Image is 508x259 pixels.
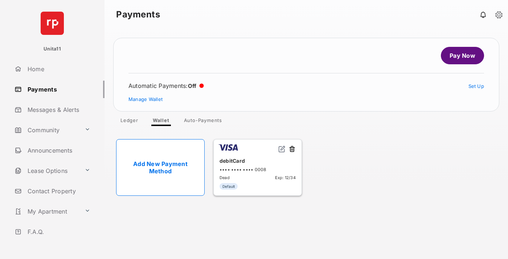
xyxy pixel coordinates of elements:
a: Add New Payment Method [116,139,205,196]
a: Set Up [468,83,484,89]
a: Lease Options [12,162,82,179]
a: Contact Property [12,182,105,200]
a: Payments [12,81,105,98]
a: Manage Wallet [128,96,163,102]
strong: Payments [116,10,160,19]
div: •••• •••• •••• 0008 [220,167,296,172]
img: svg+xml;base64,PHN2ZyB2aWV3Qm94PSIwIDAgMjQgMjQiIHdpZHRoPSIxNiIgaGVpZ2h0PSIxNiIgZmlsbD0ibm9uZSIgeG... [278,145,286,153]
span: Exp: 12/34 [275,175,296,180]
span: Dead [220,175,230,180]
a: My Apartment [12,203,82,220]
p: Unita11 [44,45,61,53]
a: Announcements [12,142,105,159]
a: Wallet [147,117,175,126]
a: Community [12,121,82,139]
a: Auto-Payments [178,117,228,126]
span: Off [188,82,197,89]
a: Messages & Alerts [12,101,105,118]
a: Ledger [115,117,144,126]
img: svg+xml;base64,PHN2ZyB4bWxucz0iaHR0cDovL3d3dy53My5vcmcvMjAwMC9zdmciIHdpZHRoPSI2NCIgaGVpZ2h0PSI2NC... [41,12,64,35]
a: F.A.Q. [12,223,105,240]
a: Home [12,60,105,78]
div: debitCard [220,155,296,167]
div: Automatic Payments : [128,82,204,89]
